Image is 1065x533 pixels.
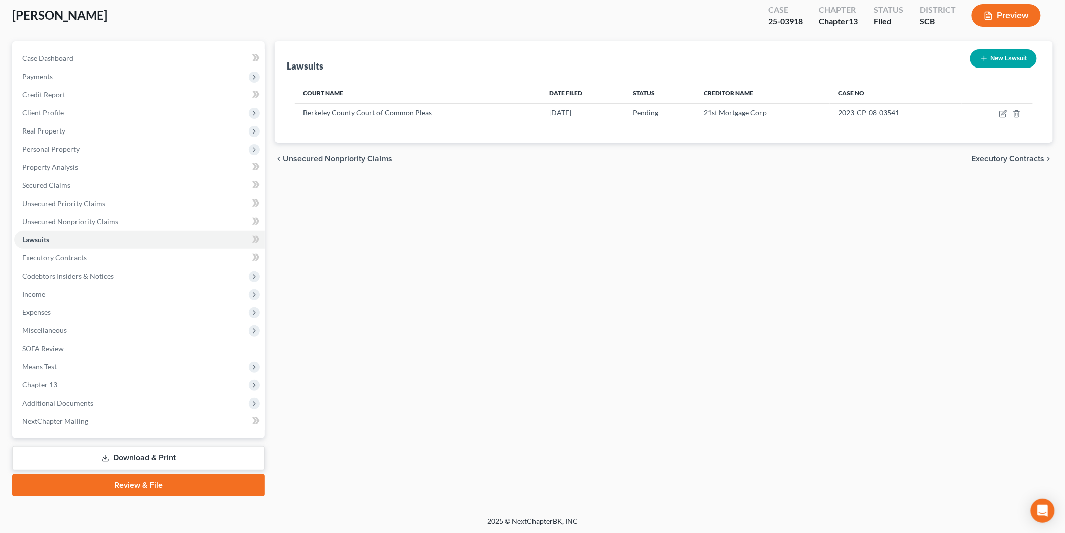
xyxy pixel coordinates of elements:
[22,145,80,153] span: Personal Property
[972,4,1041,27] button: Preview
[14,176,265,194] a: Secured Claims
[22,181,70,189] span: Secured Claims
[838,108,899,117] span: 2023-CP-08-03541
[874,4,903,16] div: Status
[633,89,655,97] span: Status
[14,158,265,176] a: Property Analysis
[22,362,57,371] span: Means Test
[1031,499,1055,523] div: Open Intercom Messenger
[874,16,903,27] div: Filed
[22,54,73,62] span: Case Dashboard
[768,16,803,27] div: 25-03918
[22,326,67,335] span: Miscellaneous
[819,16,858,27] div: Chapter
[14,340,265,358] a: SOFA Review
[275,155,283,163] i: chevron_left
[22,199,105,208] span: Unsecured Priority Claims
[1045,155,1053,163] i: chevron_right
[14,213,265,231] a: Unsecured Nonpriority Claims
[549,108,571,117] span: [DATE]
[22,126,65,135] span: Real Property
[970,49,1037,68] button: New Lawsuit
[14,194,265,213] a: Unsecured Priority Claims
[12,474,265,496] a: Review & File
[22,344,64,353] span: SOFA Review
[283,155,392,163] span: Unsecured Nonpriority Claims
[14,49,265,68] a: Case Dashboard
[849,16,858,26] span: 13
[22,272,114,280] span: Codebtors Insiders & Notices
[14,249,265,267] a: Executory Contracts
[22,235,49,244] span: Lawsuits
[22,253,87,262] span: Executory Contracts
[22,108,64,117] span: Client Profile
[819,4,858,16] div: Chapter
[275,155,392,163] button: chevron_left Unsecured Nonpriority Claims
[14,86,265,104] a: Credit Report
[22,417,88,425] span: NextChapter Mailing
[22,217,118,226] span: Unsecured Nonpriority Claims
[22,72,53,81] span: Payments
[633,108,659,117] span: Pending
[303,89,343,97] span: Court Name
[972,155,1053,163] button: Executory Contracts chevron_right
[920,16,956,27] div: SCB
[22,308,51,316] span: Expenses
[549,89,582,97] span: Date Filed
[22,398,93,407] span: Additional Documents
[838,89,864,97] span: Case No
[22,380,57,389] span: Chapter 13
[12,8,107,22] span: [PERSON_NAME]
[22,90,65,99] span: Credit Report
[12,446,265,470] a: Download & Print
[14,231,265,249] a: Lawsuits
[22,290,45,298] span: Income
[14,412,265,430] a: NextChapter Mailing
[920,4,956,16] div: District
[704,108,767,117] span: 21st Mortgage Corp
[22,163,78,171] span: Property Analysis
[303,108,432,117] span: Berkeley County Court of Common Pleas
[972,155,1045,163] span: Executory Contracts
[287,60,323,72] div: Lawsuits
[768,4,803,16] div: Case
[704,89,754,97] span: Creditor Name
